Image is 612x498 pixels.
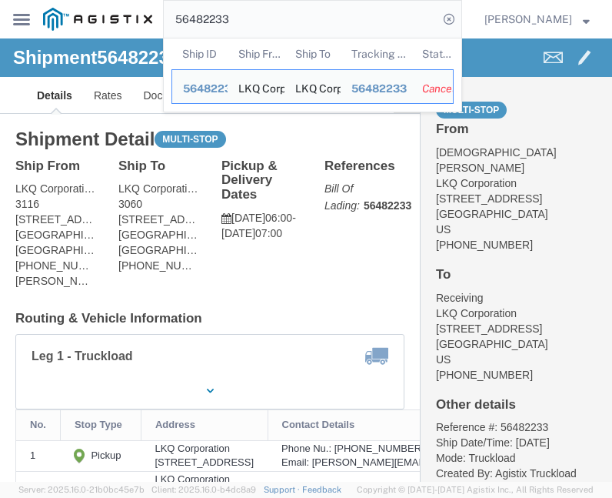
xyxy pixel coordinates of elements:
span: Copyright © [DATE]-[DATE] Agistix Inc., All Rights Reserved [357,483,594,496]
th: Tracking Nu. [341,38,411,69]
a: Support [264,485,302,494]
div: 56482233 [183,81,217,97]
span: Server: 2025.16.0-21b0bc45e7b [18,485,145,494]
th: Ship ID [171,38,228,69]
span: Joey Vernier [484,11,572,28]
button: [PERSON_NAME] [484,10,590,28]
input: Search for shipment number, reference number [164,1,438,38]
div: Canceled [422,81,442,97]
a: Feedback [302,485,341,494]
th: Ship To [284,38,341,69]
div: LKQ Corporation [238,70,273,103]
span: 56482233 [183,82,238,95]
th: Ship From [228,38,284,69]
span: Client: 2025.16.0-b4dc8a9 [151,485,256,494]
div: 56482233 [351,81,401,97]
span: 56482233 [351,82,407,95]
th: Status [411,38,454,69]
table: Search Results [171,38,461,112]
div: LKQ Corporation [295,70,330,103]
img: logo [43,8,152,31]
